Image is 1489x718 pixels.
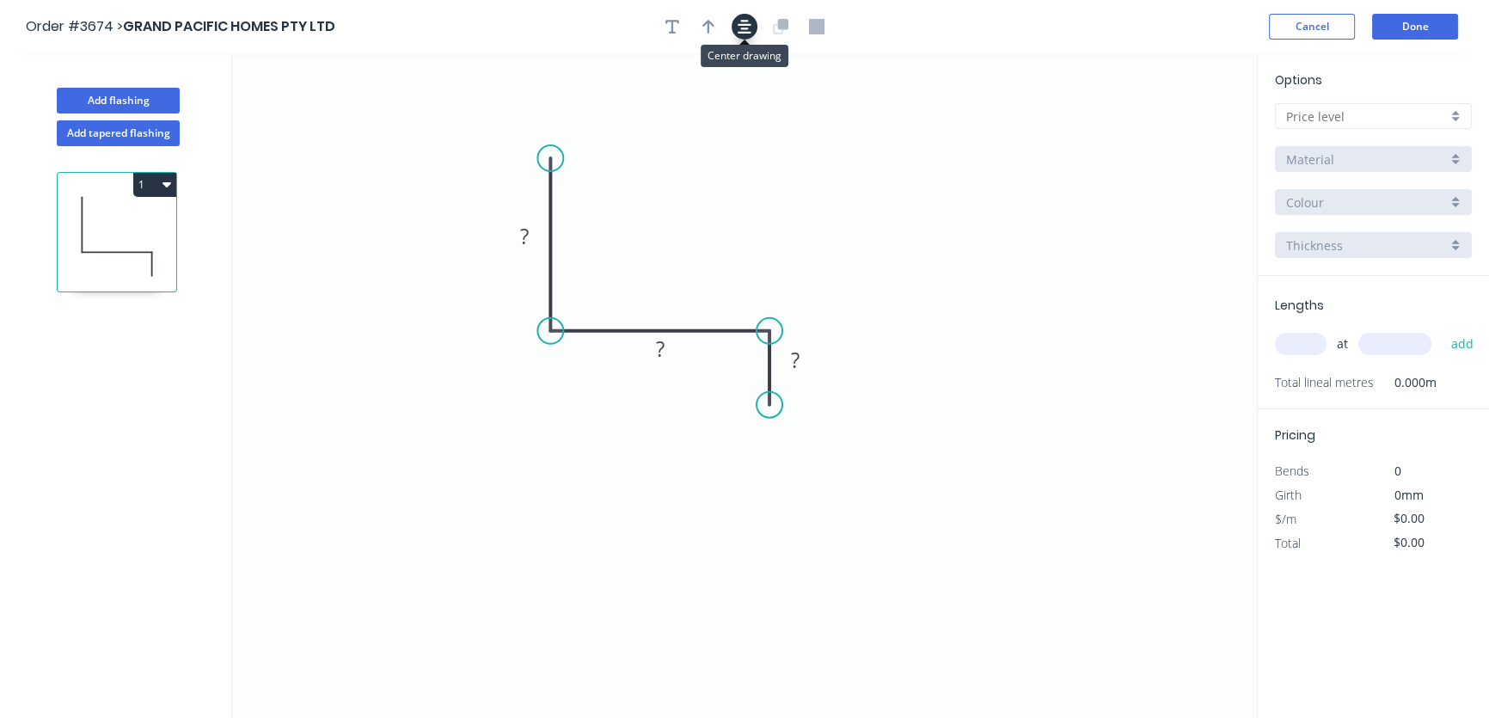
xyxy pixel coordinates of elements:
tspan: ? [656,334,665,363]
span: Options [1275,71,1322,89]
button: 1 [133,173,176,197]
button: Done [1372,14,1458,40]
button: Add tapered flashing [57,120,180,146]
span: Thickness [1286,236,1343,255]
span: Total [1275,535,1301,551]
tspan: ? [520,222,529,250]
span: at [1337,332,1348,356]
span: 0.000m [1374,371,1437,395]
span: $/m [1275,511,1296,527]
span: Order #3674 > [26,16,123,36]
span: 0 [1394,463,1401,479]
span: Lengths [1275,297,1324,314]
span: Material [1286,150,1334,169]
tspan: ? [791,346,800,374]
button: Add flashing [57,88,180,114]
span: Total lineal metres [1275,371,1374,395]
button: Cancel [1269,14,1355,40]
span: Colour [1286,193,1324,212]
span: Bends [1275,463,1309,479]
input: Price level [1286,107,1447,126]
span: Pricing [1275,427,1315,444]
span: GRAND PACIFIC HOMES PTY LTD [123,16,335,36]
span: Girth [1275,487,1302,503]
svg: 0 [232,53,1257,718]
button: add [1442,329,1482,359]
div: Center drawing [701,45,788,67]
span: 0mm [1394,487,1424,503]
